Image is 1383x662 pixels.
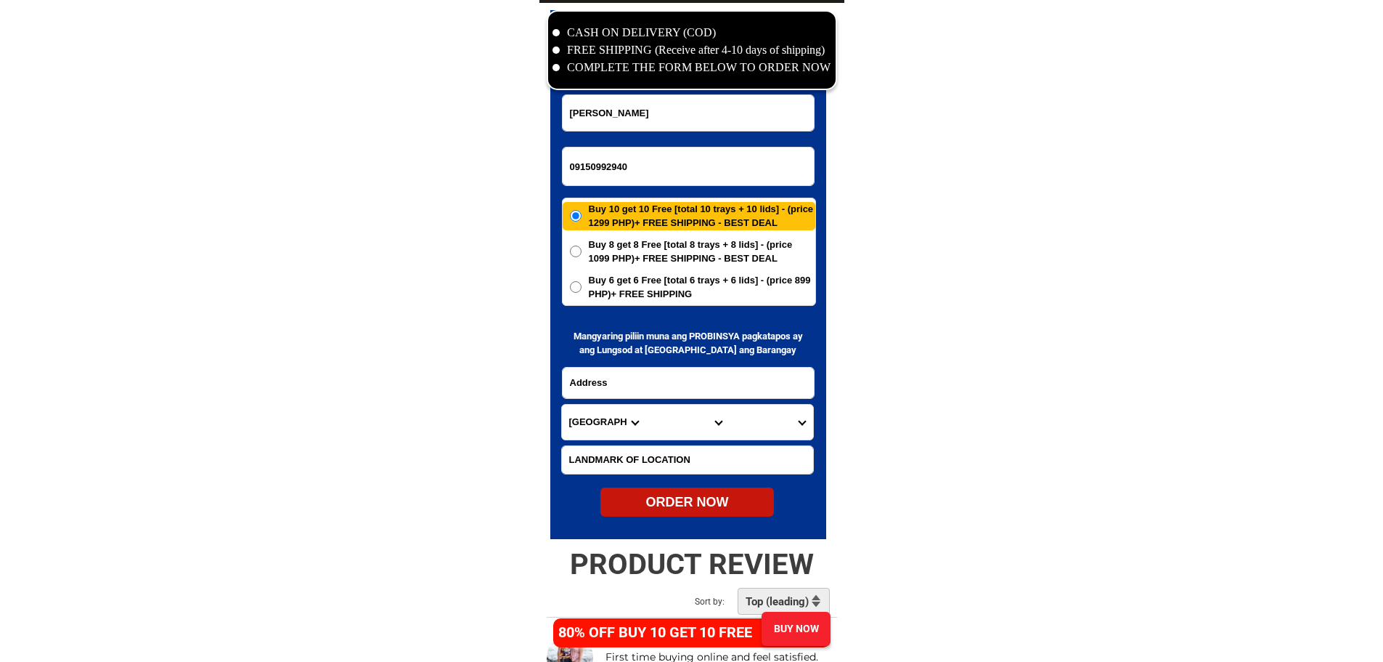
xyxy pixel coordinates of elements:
[562,446,813,474] input: Input LANDMARKOFLOCATION
[600,493,774,512] div: ORDER NOW
[695,595,761,608] h2: Sort by:
[570,246,582,257] input: Buy 8 get 8 Free [total 8 trays + 8 lids] - (price 1099 PHP)+ FREE SHIPPING - BEST DEAL
[563,148,814,185] input: Input phone_number
[570,210,582,222] input: Buy 10 get 10 Free [total 10 trays + 10 lids] - (price 1299 PHP)+ FREE SHIPPING - BEST DEAL
[562,405,645,440] select: Select province
[645,405,729,440] select: Select district
[589,273,815,302] span: Buy 6 get 6 Free [total 6 trays + 6 lids] - (price 899 PHP)+ FREE SHIPPING
[552,24,831,41] li: CASH ON DELIVERY (COD)
[589,202,815,230] span: Buy 10 get 10 Free [total 10 trays + 10 lids] - (price 1299 PHP)+ FREE SHIPPING - BEST DEAL
[589,238,815,266] span: Buy 8 get 8 Free [total 8 trays + 8 lids] - (price 1099 PHP)+ FREE SHIPPING - BEST DEAL
[552,59,831,76] li: COMPLETE THE FORM BELOW TO ORDER NOW
[729,405,812,440] select: Select commune
[539,547,844,582] h2: PRODUCT REVIEW
[558,621,767,643] h4: 80% OFF BUY 10 GET 10 FREE
[563,95,814,131] input: Input full_name
[570,281,582,293] input: Buy 6 get 6 Free [total 6 trays + 6 lids] - (price 899 PHP)+ FREE SHIPPING
[552,41,831,59] li: FREE SHIPPING (Receive after 4-10 days of shipping)
[761,621,830,637] div: BUY NOW
[563,368,814,398] input: Input address
[746,595,813,608] h2: Top (leading)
